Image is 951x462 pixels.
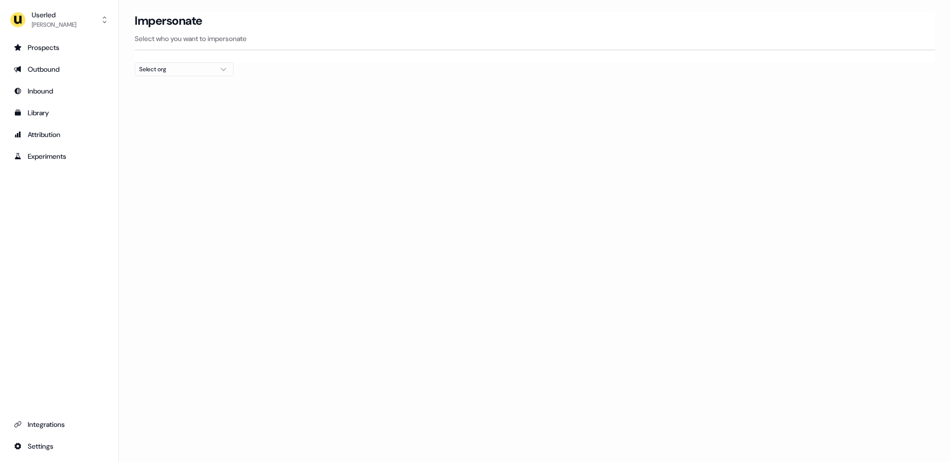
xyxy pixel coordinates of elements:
[8,83,110,99] a: Go to Inbound
[14,86,105,96] div: Inbound
[32,10,76,20] div: Userled
[8,127,110,142] a: Go to attribution
[135,62,234,76] button: Select org
[14,151,105,161] div: Experiments
[8,8,110,32] button: Userled[PERSON_NAME]
[8,105,110,121] a: Go to templates
[14,43,105,52] div: Prospects
[135,34,935,44] p: Select who you want to impersonate
[14,441,105,451] div: Settings
[139,64,213,74] div: Select org
[8,416,110,432] a: Go to integrations
[32,20,76,30] div: [PERSON_NAME]
[14,108,105,118] div: Library
[8,61,110,77] a: Go to outbound experience
[14,419,105,429] div: Integrations
[14,130,105,139] div: Attribution
[8,148,110,164] a: Go to experiments
[135,13,203,28] h3: Impersonate
[8,438,110,454] a: Go to integrations
[8,40,110,55] a: Go to prospects
[14,64,105,74] div: Outbound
